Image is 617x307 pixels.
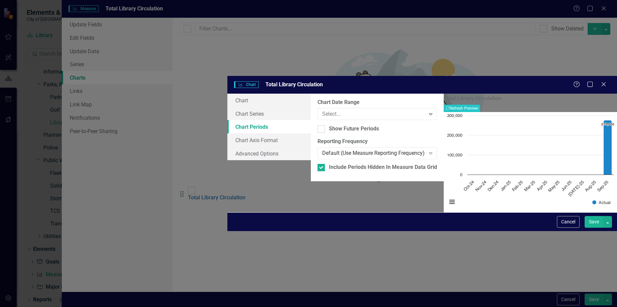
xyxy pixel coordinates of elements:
[318,99,437,106] label: Chart Date Range
[597,180,609,193] text: Sep-25
[444,112,617,212] svg: Interactive chart
[548,180,561,193] text: May-25
[329,125,379,133] div: Show Future Periods
[557,216,580,228] button: Cancel
[444,105,480,112] button: Refresh Preview
[524,180,536,192] text: Mar-25
[447,197,457,207] button: View chart menu, Chart
[487,180,499,192] text: Dec-24
[601,123,614,126] text: 275,000
[511,180,524,192] text: Feb-25
[561,180,573,192] text: Jun-25
[227,94,311,107] a: Chart
[536,180,548,192] text: Apr-25
[460,173,462,177] text: 0
[447,133,462,138] text: 200,000
[329,164,437,171] div: Include Periods Hidden In Measure Data Grid
[227,133,311,147] a: Chart Axis Format
[444,112,617,212] div: Chart. Highcharts interactive chart.
[584,180,597,193] text: Aug-25
[447,114,462,118] text: 300,000
[234,81,259,88] span: Chart
[227,107,311,120] a: Chart Series
[318,138,437,145] label: Reporting Frequency
[444,95,617,101] h3: Total Library Circulation
[585,216,603,228] button: Save
[592,200,611,205] button: Show Actual
[568,180,585,197] text: [DATE]-25
[463,180,475,192] text: Oct-24
[265,81,323,88] span: Total Library Circulation
[475,180,487,192] text: Nov-24
[500,180,512,192] text: Jan-25
[604,120,612,175] path: Sep-25, 275,000. Actual.
[447,153,462,158] text: 100,000
[227,147,311,160] a: Advanced Options
[227,120,311,133] a: Chart Periods
[322,149,425,157] div: Default (Use Measure Reporting Frequency)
